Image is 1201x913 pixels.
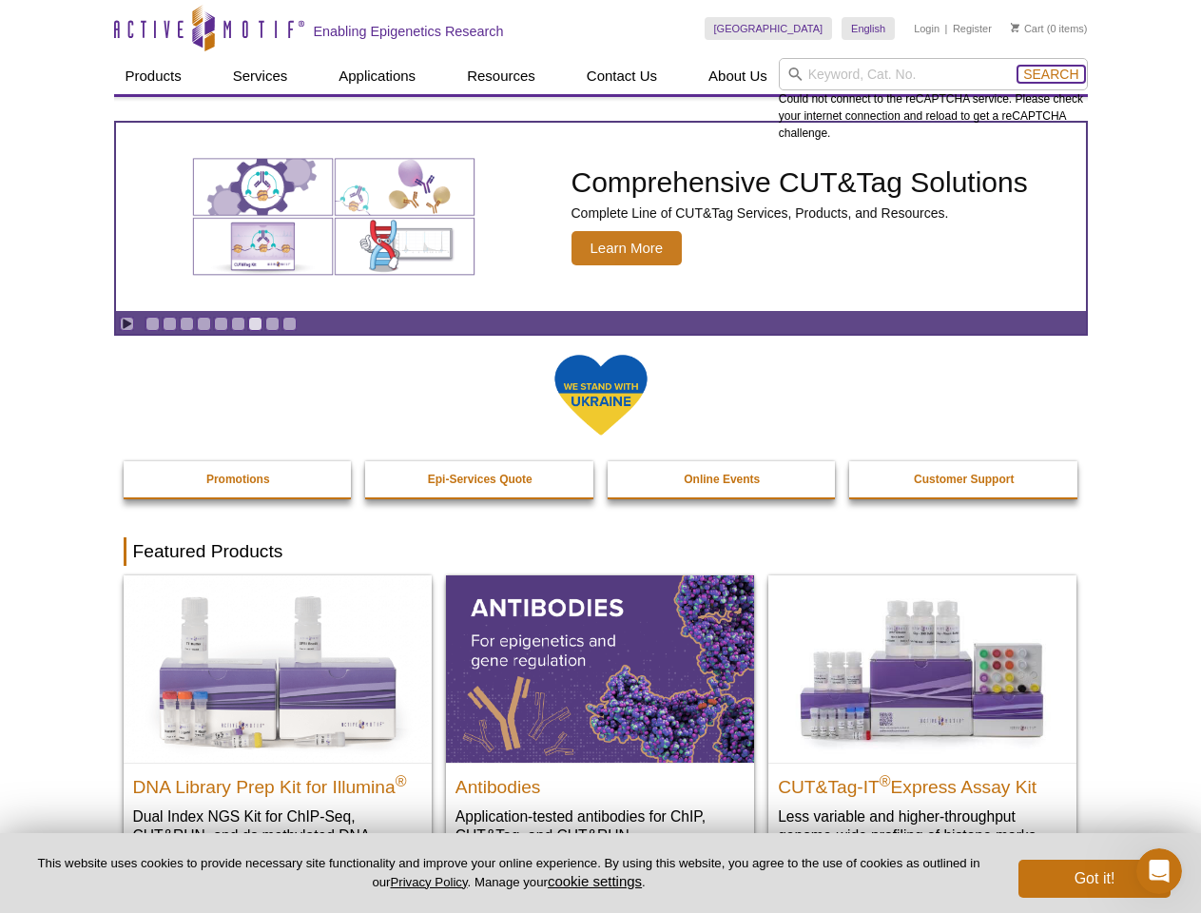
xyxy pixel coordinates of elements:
[314,23,504,40] h2: Enabling Epigenetics Research
[778,806,1067,845] p: Less variable and higher-throughput genome-wide profiling of histone marks​.
[133,768,422,797] h2: DNA Library Prep Kit for Illumina
[779,58,1088,142] div: Could not connect to the reCAPTCHA service. Please check your internet connection and reload to g...
[124,575,432,762] img: DNA Library Prep Kit for Illumina
[248,317,262,331] a: Go to slide 7
[548,873,642,889] button: cookie settings
[455,58,547,94] a: Resources
[575,58,668,94] a: Contact Us
[30,855,987,891] p: This website uses cookies to provide necessary site functionality and improve your online experie...
[206,473,270,486] strong: Promotions
[222,58,300,94] a: Services
[282,317,297,331] a: Go to slide 9
[553,353,649,437] img: We Stand With Ukraine
[697,58,779,94] a: About Us
[455,806,745,845] p: Application-tested antibodies for ChIP, CUT&Tag, and CUT&RUN.
[1018,860,1171,898] button: Got it!
[571,204,1028,222] p: Complete Line of CUT&Tag Services, Products, and Resources.
[133,806,422,864] p: Dual Index NGS Kit for ChIP-Seq, CUT&RUN, and ds methylated DNA assays.
[446,575,754,864] a: All Antibodies Antibodies Application-tested antibodies for ChIP, CUT&Tag, and CUT&RUN.
[390,875,467,889] a: Privacy Policy
[608,461,838,497] a: Online Events
[265,317,280,331] a: Go to slide 8
[120,317,134,331] a: Toggle autoplay
[953,22,992,35] a: Register
[1011,17,1088,40] li: (0 items)
[124,575,432,883] a: DNA Library Prep Kit for Illumina DNA Library Prep Kit for Illumina® Dual Index NGS Kit for ChIP-...
[779,58,1088,90] input: Keyword, Cat. No.
[124,461,354,497] a: Promotions
[705,17,833,40] a: [GEOGRAPHIC_DATA]
[571,231,683,265] span: Learn More
[1011,23,1019,32] img: Your Cart
[914,473,1014,486] strong: Customer Support
[1136,848,1182,894] iframe: Intercom live chat
[914,22,939,35] a: Login
[114,58,193,94] a: Products
[446,575,754,762] img: All Antibodies
[768,575,1076,864] a: CUT&Tag-IT® Express Assay Kit CUT&Tag-IT®Express Assay Kit Less variable and higher-throughput ge...
[116,123,1086,311] article: Comprehensive CUT&Tag Solutions
[945,17,948,40] li: |
[191,157,476,277] img: Various genetic charts and diagrams.
[849,461,1079,497] a: Customer Support
[684,473,760,486] strong: Online Events
[231,317,245,331] a: Go to slide 6
[116,123,1086,311] a: Various genetic charts and diagrams. Comprehensive CUT&Tag Solutions Complete Line of CUT&Tag Ser...
[428,473,533,486] strong: Epi-Services Quote
[571,168,1028,197] h2: Comprehensive CUT&Tag Solutions
[1023,67,1078,82] span: Search
[124,537,1078,566] h2: Featured Products
[365,461,595,497] a: Epi-Services Quote
[214,317,228,331] a: Go to slide 5
[768,575,1076,762] img: CUT&Tag-IT® Express Assay Kit
[880,772,891,788] sup: ®
[327,58,427,94] a: Applications
[163,317,177,331] a: Go to slide 2
[1011,22,1044,35] a: Cart
[396,772,407,788] sup: ®
[145,317,160,331] a: Go to slide 1
[180,317,194,331] a: Go to slide 3
[778,768,1067,797] h2: CUT&Tag-IT Express Assay Kit
[455,768,745,797] h2: Antibodies
[197,317,211,331] a: Go to slide 4
[842,17,895,40] a: English
[1017,66,1084,83] button: Search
